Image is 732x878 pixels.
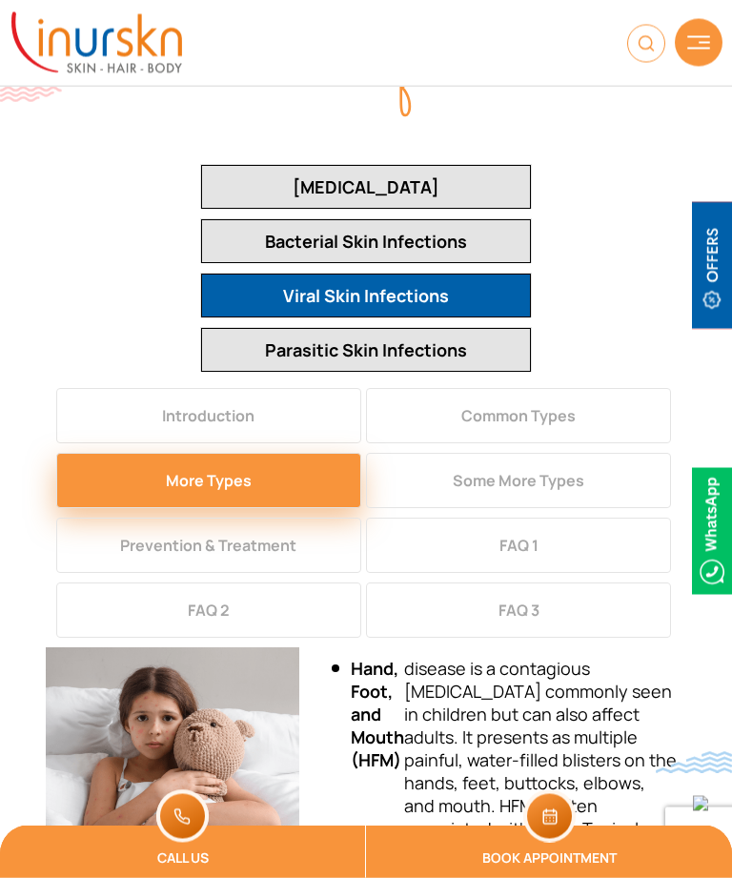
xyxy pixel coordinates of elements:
[56,519,361,574] button: Prevention & Treatment
[56,389,361,444] button: Introduction
[692,468,732,595] img: Whatsappicon
[687,36,710,50] img: hamLine.svg
[693,796,708,811] img: up-blue-arrow.svg
[627,25,665,63] img: searchiocn
[201,166,531,210] button: [MEDICAL_DATA]
[692,519,732,540] a: Whatsappicon
[201,220,531,264] button: Bacterial Skin Infections
[366,826,732,878] a: Book Appointment
[332,658,677,864] li: disease is a contagious [MEDICAL_DATA] commonly seen in children but can also affect adults. It p...
[656,752,732,773] img: bluewave
[523,790,576,843] img: mobile-cal
[366,519,671,574] button: FAQ 1
[692,202,732,329] img: offerBt
[366,389,671,444] button: Common Types
[201,275,531,318] button: Viral Skin Infections
[201,329,531,373] button: Parasitic Skin Infections
[366,583,671,639] button: FAQ 3
[56,454,361,509] button: More Types
[351,658,404,864] strong: Hand, Foot, and Mouth (HFM)
[11,12,182,73] img: inurskn-logo
[366,454,671,509] button: Some More Types
[56,583,361,639] button: FAQ 2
